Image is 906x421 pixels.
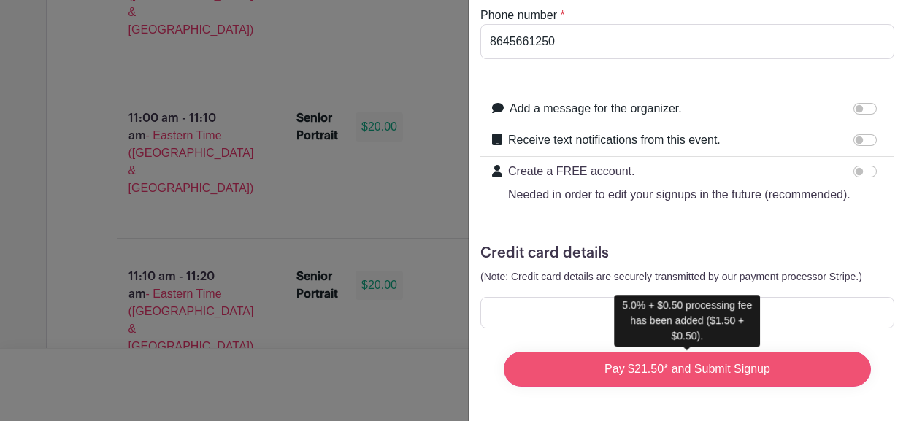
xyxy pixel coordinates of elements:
div: 5.0% + $0.50 processing fee has been added ($1.50 + $0.50). [614,295,760,347]
p: Create a FREE account. [508,163,851,180]
label: Phone number [480,7,557,24]
h5: Credit card details [480,244,894,262]
input: Pay $21.50* and Submit Signup [504,352,871,387]
small: (Note: Credit card details are securely transmitted by our payment processor Stripe.) [480,271,862,282]
label: Add a message for the organizer. [510,100,682,117]
p: Needed in order to edit your signups in the future (recommended). [508,186,851,204]
iframe: Secure card payment input frame [490,306,885,320]
label: Receive text notifications from this event. [508,131,721,149]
